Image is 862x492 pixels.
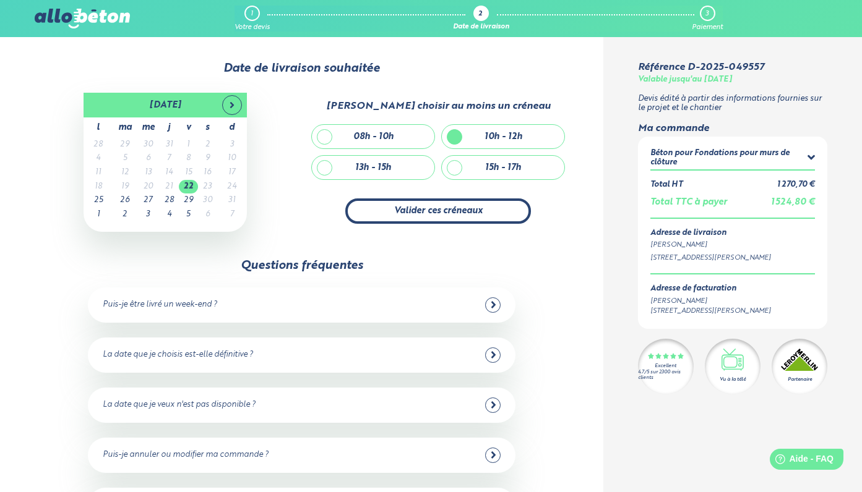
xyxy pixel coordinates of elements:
[198,208,217,222] td: 6
[113,180,137,194] td: 19
[355,163,391,173] div: 13h - 15h
[179,151,198,166] td: 8
[478,11,482,19] div: 2
[326,101,551,112] div: [PERSON_NAME] choisir au moins un créneau
[720,376,746,383] div: Vu à la télé
[650,149,815,169] summary: Béton pour Fondations pour murs de clôture
[113,93,217,117] th: [DATE]
[137,180,160,194] td: 20
[692,23,723,32] div: Paiement
[638,123,827,134] div: Ma commande
[113,208,137,222] td: 2
[113,166,137,180] td: 12
[650,306,771,316] div: [STREET_ADDRESS][PERSON_NAME]
[453,23,509,32] div: Date de livraison
[655,363,676,369] div: Excellent
[235,6,270,32] a: 1 Votre devis
[160,180,179,194] td: 21
[160,208,179,222] td: 4
[113,117,137,138] th: ma
[198,138,217,152] td: 2
[692,6,723,32] a: 3 Paiement
[103,451,269,460] div: Puis-je annuler ou modifier ma commande ?
[84,117,113,138] th: l
[179,180,198,194] td: 22
[235,23,270,32] div: Votre devis
[345,198,531,224] button: Valider ces créneaux
[198,166,217,180] td: 16
[179,208,198,222] td: 5
[179,166,198,180] td: 15
[353,132,394,142] div: 08h - 10h
[137,138,160,152] td: 30
[650,229,815,238] div: Adresse de livraison
[217,138,247,152] td: 3
[103,401,256,410] div: La date que je veux n'est pas disponible ?
[84,180,113,194] td: 18
[638,95,827,112] p: Devis édité à partir des informations fournies sur le projet et le chantier
[638,370,694,381] div: 4.7/5 sur 2300 avis clients
[217,151,247,166] td: 10
[160,193,179,208] td: 28
[198,117,217,138] th: s
[650,296,771,307] div: [PERSON_NAME]
[198,193,217,208] td: 30
[113,151,137,166] td: 5
[217,180,247,194] td: 24
[179,117,198,138] th: v
[241,259,363,273] div: Questions fréquentes
[453,6,509,32] a: 2 Date de livraison
[35,9,130,28] img: allobéton
[198,180,217,194] td: 23
[103,300,217,310] div: Puis-je être livré un week-end ?
[160,151,179,166] td: 7
[650,149,808,167] div: Béton pour Fondations pour murs de clôture
[638,62,764,73] div: Référence D-2025-049557
[84,208,113,222] td: 1
[217,208,247,222] td: 7
[179,193,198,208] td: 29
[251,10,253,18] div: 1
[485,132,522,142] div: 10h - 12h
[84,138,113,152] td: 28
[113,193,137,208] td: 26
[788,376,812,383] div: Partenaire
[35,62,569,75] div: Date de livraison souhaitée
[650,197,727,208] div: Total TTC à payer
[217,193,247,208] td: 31
[650,253,815,263] div: [STREET_ADDRESS][PERSON_NAME]
[771,198,815,206] span: 1 524,80 €
[217,166,247,180] td: 17
[198,151,217,166] td: 9
[137,208,160,222] td: 3
[217,117,247,138] th: d
[137,193,160,208] td: 27
[485,163,521,173] div: 15h - 17h
[137,117,160,138] th: me
[113,138,137,152] td: 29
[160,117,179,138] th: j
[650,284,771,294] div: Adresse de facturation
[777,180,815,190] div: 1 270,70 €
[84,193,113,208] td: 25
[84,151,113,166] td: 4
[705,10,709,18] div: 3
[752,444,848,478] iframe: Help widget launcher
[84,166,113,180] td: 11
[179,138,198,152] td: 1
[103,350,253,360] div: La date que je choisis est-elle définitive ?
[137,151,160,166] td: 6
[137,166,160,180] td: 13
[160,166,179,180] td: 14
[650,180,683,190] div: Total HT
[650,240,815,250] div: [PERSON_NAME]
[160,138,179,152] td: 31
[638,75,732,85] div: Valable jusqu'au [DATE]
